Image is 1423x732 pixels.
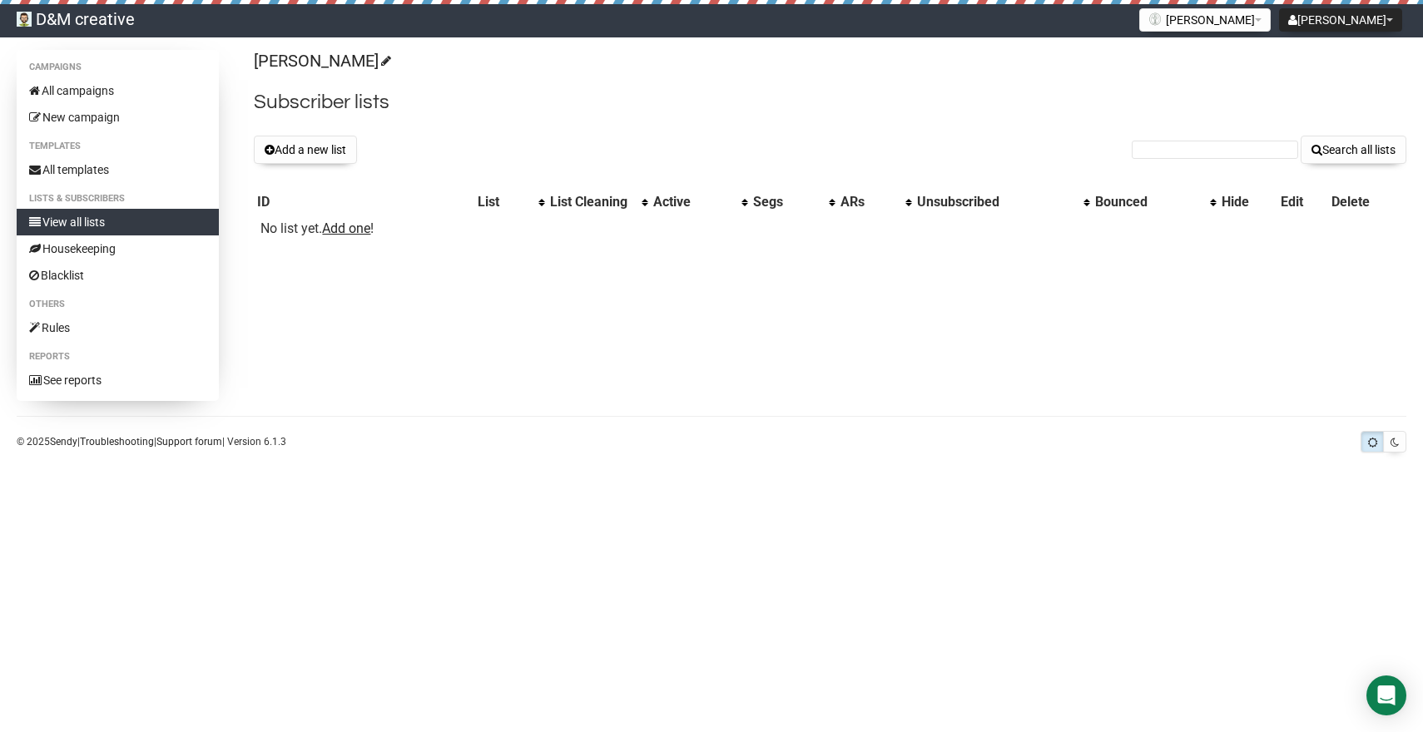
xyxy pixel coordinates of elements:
th: Hide: No sort applied, sorting is disabled [1218,190,1277,214]
a: Sendy [50,436,77,448]
div: Segs [753,194,820,210]
div: Unsubscribed [917,194,1075,210]
div: Active [653,194,733,210]
a: All templates [17,156,219,183]
div: Delete [1331,194,1403,210]
button: [PERSON_NAME] [1279,8,1402,32]
td: No list yet. ! [254,214,474,244]
a: [PERSON_NAME] [254,51,389,71]
div: Edit [1281,194,1325,210]
a: Support forum [156,436,222,448]
th: List Cleaning: No sort applied, activate to apply an ascending sort [547,190,650,214]
a: All campaigns [17,77,219,104]
li: Reports [17,347,219,367]
button: Search all lists [1301,136,1406,164]
a: Housekeeping [17,235,219,262]
h2: Subscriber lists [254,87,1406,117]
th: Segs: No sort applied, activate to apply an ascending sort [750,190,836,214]
button: Add a new list [254,136,357,164]
a: See reports [17,367,219,393]
a: Rules [17,314,219,341]
li: Campaigns [17,57,219,77]
p: © 2025 | | | Version 6.1.3 [17,433,286,451]
button: [PERSON_NAME] [1139,8,1271,32]
th: ARs: No sort applied, activate to apply an ascending sort [837,190,914,214]
th: List: No sort applied, activate to apply an ascending sort [474,190,547,214]
th: Edit: No sort applied, sorting is disabled [1277,190,1328,214]
div: List Cleaning [550,194,633,210]
div: Hide [1222,194,1274,210]
a: Troubleshooting [80,436,154,448]
a: Blacklist [17,262,219,289]
li: Templates [17,136,219,156]
th: Unsubscribed: No sort applied, activate to apply an ascending sort [914,190,1092,214]
a: View all lists [17,209,219,235]
th: ID: No sort applied, sorting is disabled [254,190,474,214]
div: Open Intercom Messenger [1366,675,1406,715]
th: Active: No sort applied, activate to apply an ascending sort [650,190,750,214]
a: New campaign [17,104,219,131]
li: Lists & subscribers [17,189,219,209]
div: List [478,194,530,210]
div: ID [257,194,471,210]
img: favicons [1148,12,1162,26]
th: Bounced: No sort applied, activate to apply an ascending sort [1092,190,1217,214]
th: Delete: No sort applied, sorting is disabled [1328,190,1406,214]
a: Add one [322,220,370,236]
div: Bounced [1095,194,1201,210]
img: d78bd6e20c1384db6752d847975a11ef [17,12,32,27]
div: ARs [840,194,897,210]
li: Others [17,294,219,314]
